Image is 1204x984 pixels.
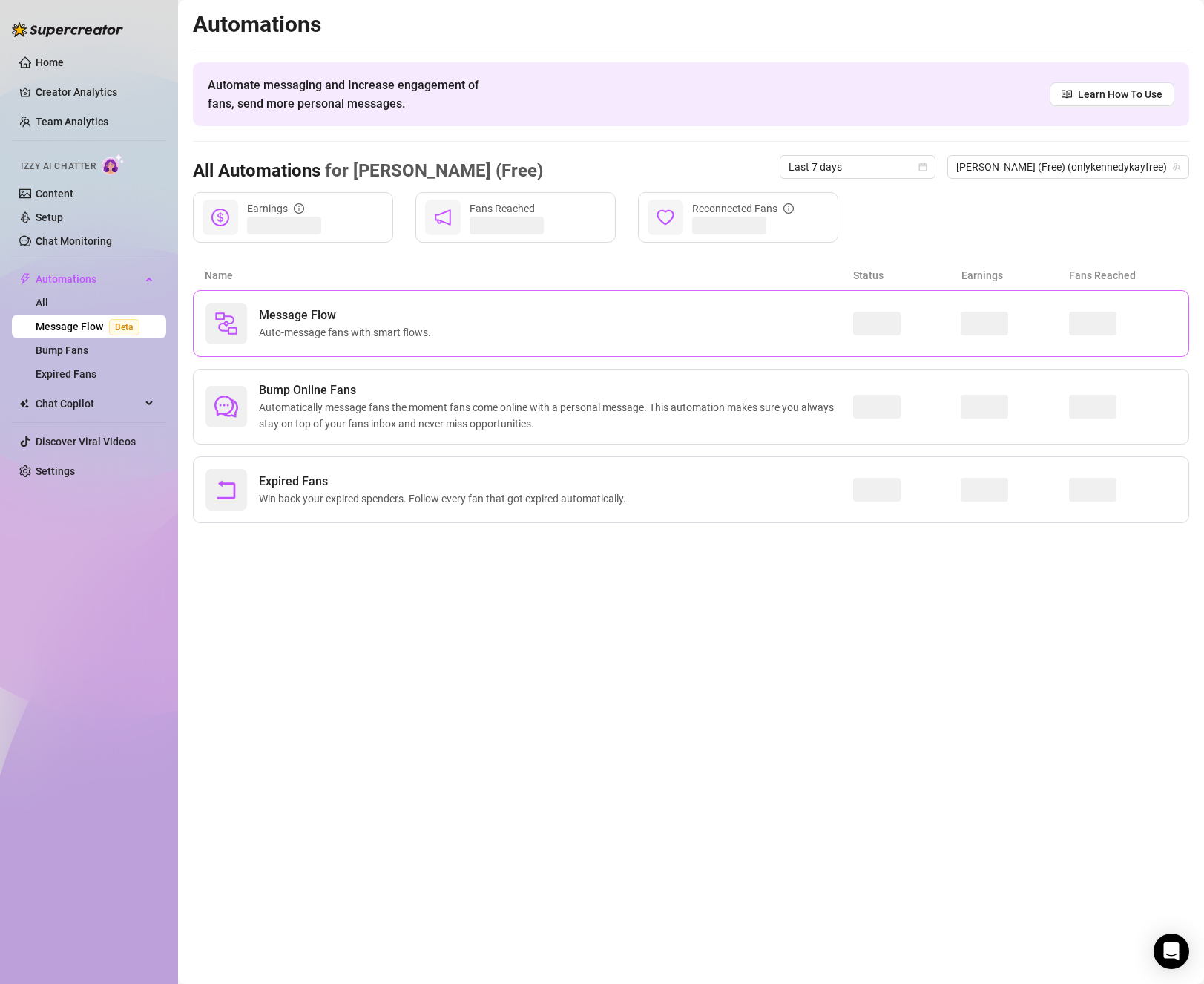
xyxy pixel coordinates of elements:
span: calendar [918,163,927,171]
span: thunderbolt [19,273,31,285]
span: Bump Online Fans [259,381,853,399]
span: Auto-message fans with smart flows. [259,324,437,341]
span: Fans Reached [470,203,535,214]
h2: Automations [193,10,1189,39]
span: rollback [214,478,238,502]
span: dollar [211,209,229,226]
span: notification [434,209,452,226]
span: Izzy AI Chatter [21,160,96,174]
a: Expired Fans [36,368,96,380]
img: svg%3e [214,312,238,335]
a: Content [36,188,73,200]
article: Status [853,267,961,283]
span: info-circle [294,203,304,214]
a: Creator Analytics [36,80,154,104]
img: Chat Copilot [19,398,29,409]
span: read [1062,89,1072,99]
span: info-circle [783,203,794,214]
span: Automatically message fans the moment fans come online with a personal message. This automation m... [259,399,853,432]
a: Message FlowBeta [36,321,145,332]
a: Setup [36,211,63,223]
span: Expired Fans [259,473,632,491]
span: Beta [109,319,139,335]
span: team [1172,163,1181,171]
article: Fans Reached [1069,267,1177,283]
a: Bump Fans [36,344,88,356]
span: heart [657,209,674,226]
span: Kennedy (Free) (onlykennedykayfree) [956,156,1180,178]
a: Learn How To Use [1050,82,1174,106]
img: AI Chatter [102,154,125,175]
span: Message Flow [259,306,437,324]
a: Home [36,56,64,68]
span: Learn How To Use [1078,86,1162,102]
div: Reconnected Fans [692,200,794,217]
a: Settings [36,465,75,477]
a: Discover Viral Videos [36,436,136,447]
a: All [36,297,48,309]
a: Chat Monitoring [36,235,112,247]
div: Open Intercom Messenger [1154,934,1189,969]
article: Name [205,267,853,283]
span: Automations [36,267,141,291]
span: Automate messaging and Increase engagement of fans, send more personal messages. [208,76,493,113]
span: for [PERSON_NAME] (Free) [320,160,543,181]
div: Earnings [247,200,304,217]
span: Win back your expired spenders. Follow every fan that got expired automatically. [259,491,632,507]
h3: All Automations [193,160,543,183]
article: Earnings [961,267,1070,283]
span: comment [214,395,238,419]
span: Chat Copilot [36,392,141,416]
span: Last 7 days [789,156,927,178]
a: Team Analytics [36,116,108,128]
img: logo-BBDzfeDw.svg [12,22,123,37]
